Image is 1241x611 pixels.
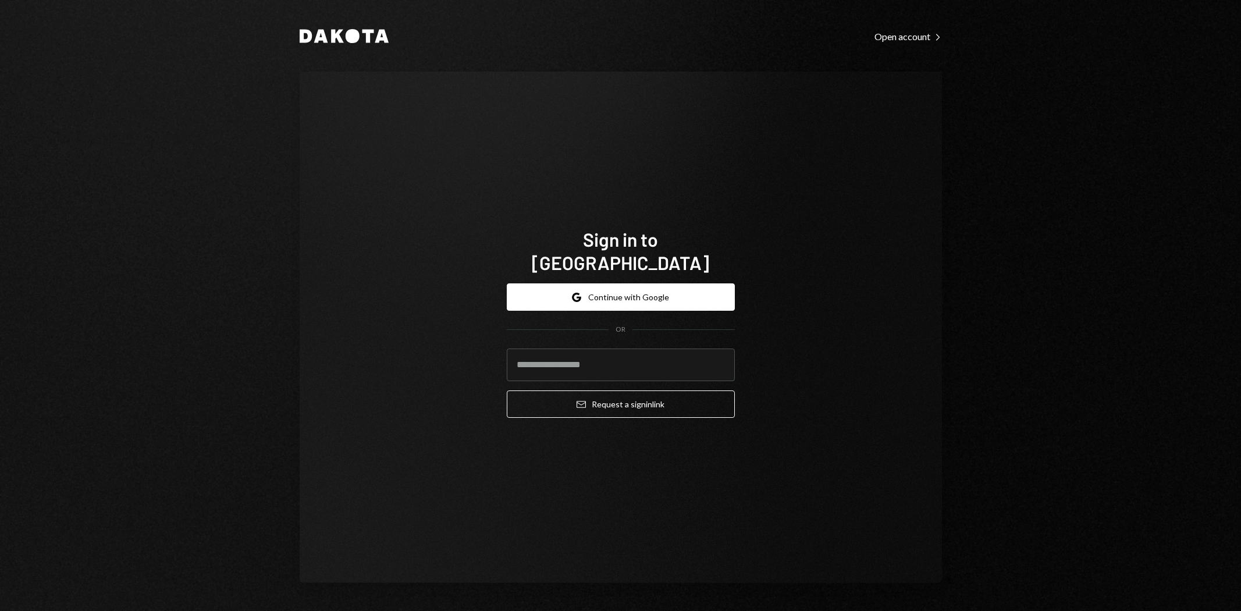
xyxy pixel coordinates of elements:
button: Request a signinlink [507,390,735,418]
div: Open account [874,31,942,42]
h1: Sign in to [GEOGRAPHIC_DATA] [507,228,735,274]
div: OR [616,325,625,335]
a: Open account [874,30,942,42]
button: Continue with Google [507,283,735,311]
